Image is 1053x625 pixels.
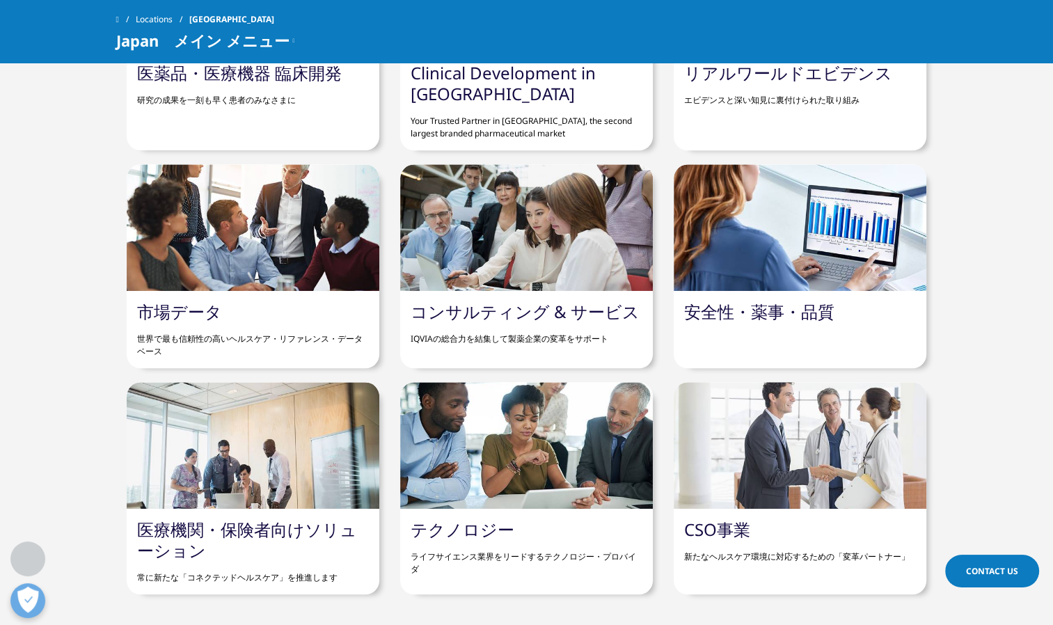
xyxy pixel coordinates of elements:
[684,61,892,84] a: リアルワールドエビデンス
[10,583,45,618] button: 優先設定センターを開く
[684,300,834,323] a: 安全性・薬事・品質
[966,565,1018,577] span: Contact Us
[411,61,596,105] a: Clinical Development in [GEOGRAPHIC_DATA]
[945,555,1039,587] a: Contact Us
[189,7,274,32] span: [GEOGRAPHIC_DATA]
[684,540,916,563] p: 新たなヘルスケア環境に対応するための「変革パートナー」
[684,84,916,106] p: エビデンスと深い知見に裏付けられた取り組み
[137,84,369,106] p: 研究の成果を一刻も早く患者のみなさまに
[137,322,369,358] p: 世界で最も信頼性の高いヘルスケア・リファレンス・データベース
[137,518,357,562] a: 医療機関・保険者向けソリューション
[116,32,290,49] span: Japan メイン メニュー
[411,518,514,541] a: テクノロジー
[411,540,642,576] p: ライフサイエンス業界をリードするテクノロジー・プロバイダ
[137,61,342,84] a: 医薬品・医療機器 臨床開発
[137,561,369,584] p: 常に新たな「コネクテッドヘルスケア」を推進します
[411,300,640,323] a: コンサルティング & サービス
[411,322,642,345] p: IQVIAの総合力を結集して製薬企業の変革をサポート
[137,300,222,323] a: 市場データ
[411,104,642,140] p: Your Trusted Partner in [GEOGRAPHIC_DATA], the second largest branded pharmaceutical market
[136,7,189,32] a: Locations
[684,518,750,541] a: CSO事業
